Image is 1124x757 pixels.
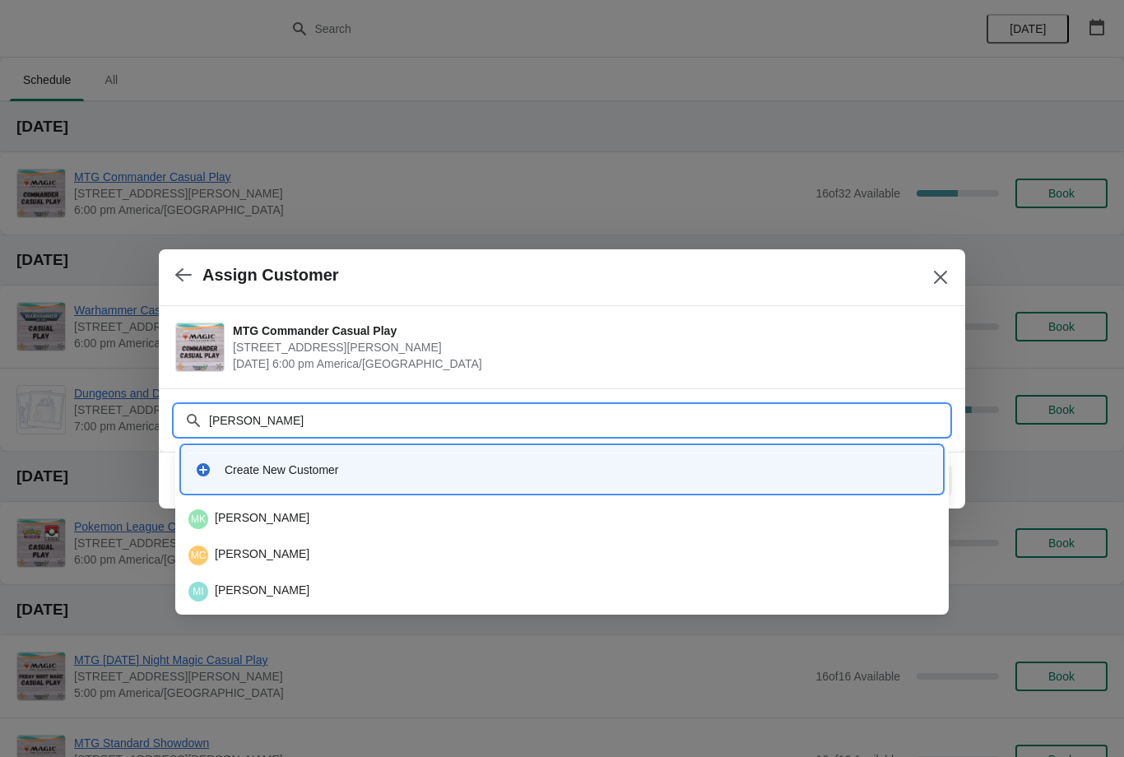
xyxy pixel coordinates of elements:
span: Matthew Iida [188,582,208,601]
span: Matthew Castaneda [188,546,208,565]
button: Close [926,262,955,292]
img: MTG Commander Casual Play | 2040 Louetta Rd Ste I Spring, TX 77388 | September 9 | 6:00 pm Americ... [176,323,224,371]
div: [PERSON_NAME] [188,546,936,565]
div: [PERSON_NAME] [188,509,936,529]
h2: Assign Customer [202,266,339,285]
input: Search customer name or email [208,406,949,435]
li: Matthew Iida [175,572,949,608]
div: Create New Customer [225,462,929,478]
span: Matthew Keeley [188,509,208,529]
span: [STREET_ADDRESS][PERSON_NAME] [233,339,941,355]
li: Matthew Keeley [175,503,949,536]
span: [DATE] 6:00 pm America/[GEOGRAPHIC_DATA] [233,355,941,372]
span: MTG Commander Casual Play [233,323,941,339]
li: Matthew Castaneda [175,536,949,572]
text: MC [191,550,207,561]
text: MI [193,586,203,597]
text: MK [191,513,206,525]
div: [PERSON_NAME] [188,582,936,601]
